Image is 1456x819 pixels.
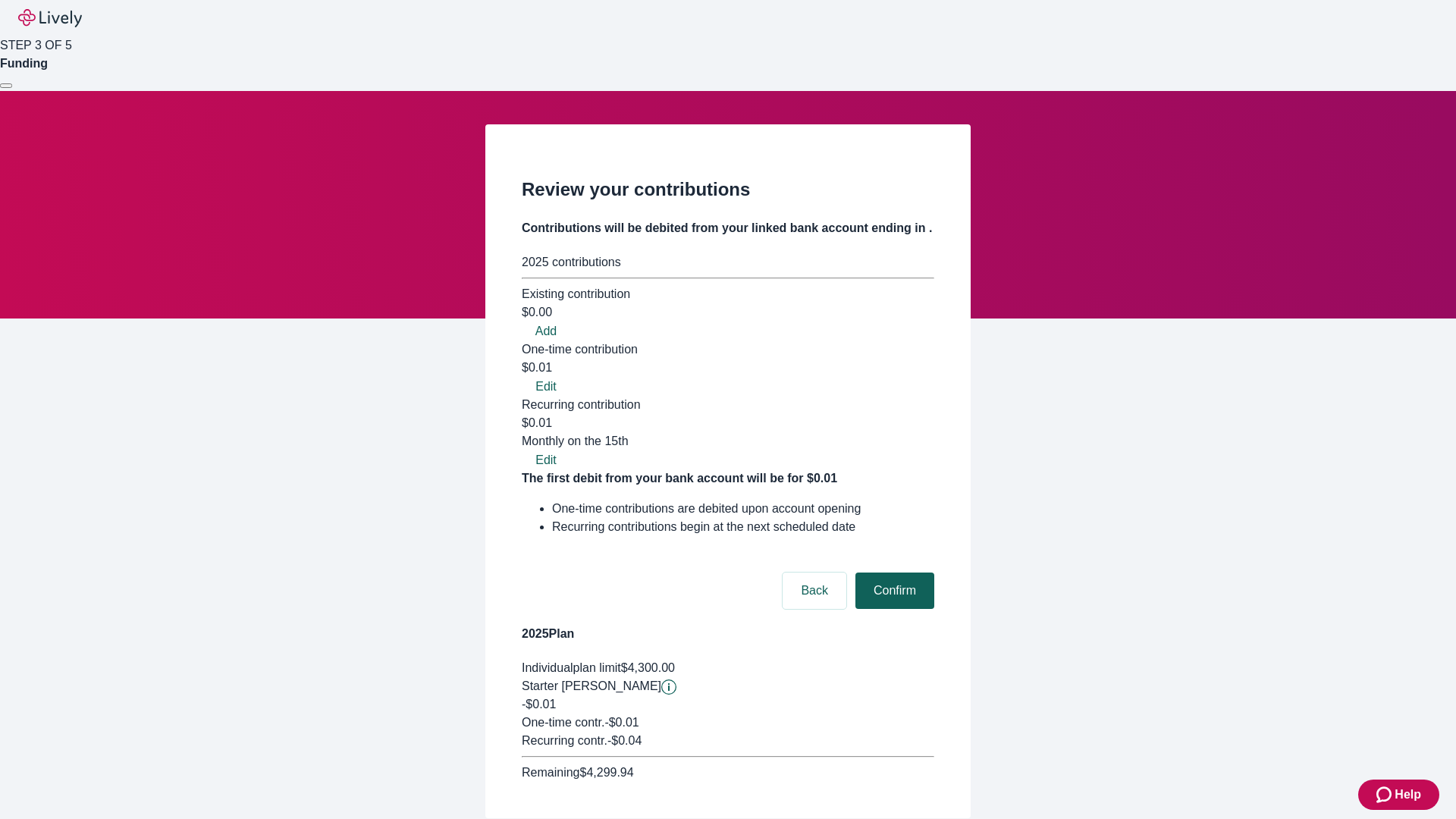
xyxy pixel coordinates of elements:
button: Zendesk support iconHelp [1358,780,1439,810]
div: 2025 contributions [522,253,934,271]
span: -$0.01 [522,698,556,711]
span: Recurring contr. [522,734,607,747]
div: Recurring contribution [522,396,934,414]
button: Lively will contribute $0.01 to establish your account [661,679,676,695]
div: Existing contribution [522,285,934,303]
h4: Contributions will be debited from your linked bank account ending in . [522,219,934,237]
span: Individual plan limit [522,661,621,674]
button: Edit [522,451,570,469]
span: Remaining [522,766,579,779]
div: Monthly on the 15th [522,432,934,450]
li: Recurring contributions begin at the next scheduled date [552,518,934,536]
span: Starter [PERSON_NAME] [522,679,661,692]
span: One-time contr. [522,716,604,729]
span: $4,299.94 [579,766,633,779]
img: Lively [18,9,82,27]
span: - $0.04 [607,734,642,747]
svg: Zendesk support icon [1376,786,1395,804]
div: $0.00 [522,303,934,322]
h2: Review your contributions [522,176,934,203]
span: $4,300.00 [621,661,675,674]
div: One-time contribution [522,340,934,359]
div: $0.01 [522,359,934,377]
h4: 2025 Plan [522,625,934,643]
button: Back [783,573,846,609]
button: Edit [522,378,570,396]
div: $0.01 [522,414,934,450]
svg: Starter penny details [661,679,676,695]
span: - $0.01 [604,716,639,729]
strong: The first debit from your bank account will be for $0.01 [522,472,837,485]
span: Help [1395,786,1421,804]
button: Add [522,322,570,340]
li: One-time contributions are debited upon account opening [552,500,934,518]
button: Confirm [855,573,934,609]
